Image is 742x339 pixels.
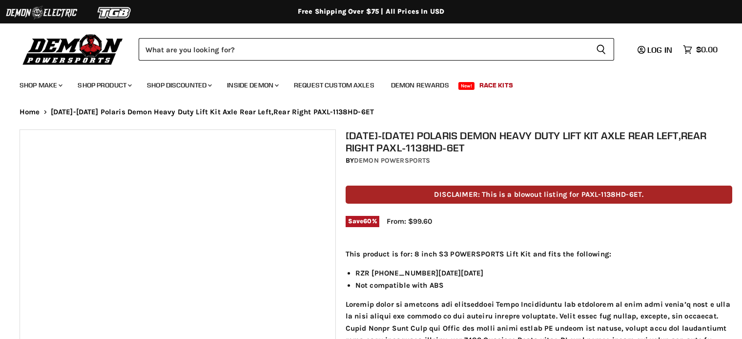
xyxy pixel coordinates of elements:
a: Request Custom Axles [287,75,382,95]
span: 60 [363,217,371,225]
span: $0.00 [696,45,718,54]
a: Demon Rewards [384,75,456,95]
a: Inside Demon [220,75,285,95]
span: From: $99.60 [387,217,432,226]
img: Demon Powersports [20,32,126,66]
li: RZR [PHONE_NUMBER][DATE][DATE] [355,267,732,279]
input: Search [139,38,588,61]
span: Save % [346,216,379,227]
a: Shop Make [12,75,68,95]
button: Search [588,38,614,61]
span: New! [458,82,475,90]
a: Home [20,108,40,116]
h1: [DATE]-[DATE] Polaris Demon Heavy Duty Lift Kit Axle Rear Left,Rear Right PAXL-1138HD-6ET [346,129,732,154]
a: Shop Discounted [140,75,218,95]
span: [DATE]-[DATE] Polaris Demon Heavy Duty Lift Kit Axle Rear Left,Rear Right PAXL-1138HD-6ET [51,108,374,116]
img: TGB Logo 2 [78,3,151,22]
a: Demon Powersports [354,156,430,165]
span: Log in [647,45,672,55]
li: Not compatible with ABS [355,279,732,291]
p: DISCLAIMER: This is a blowout listing for PAXL-1138HD-6ET. [346,186,732,204]
p: This product is for: 8 inch S3 POWERSPORTS Lift Kit and fits the following: [346,248,732,260]
a: Log in [633,45,678,54]
a: $0.00 [678,42,722,57]
ul: Main menu [12,71,715,95]
form: Product [139,38,614,61]
img: Demon Electric Logo 2 [5,3,78,22]
div: by [346,155,732,166]
a: Race Kits [472,75,520,95]
a: Shop Product [70,75,138,95]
